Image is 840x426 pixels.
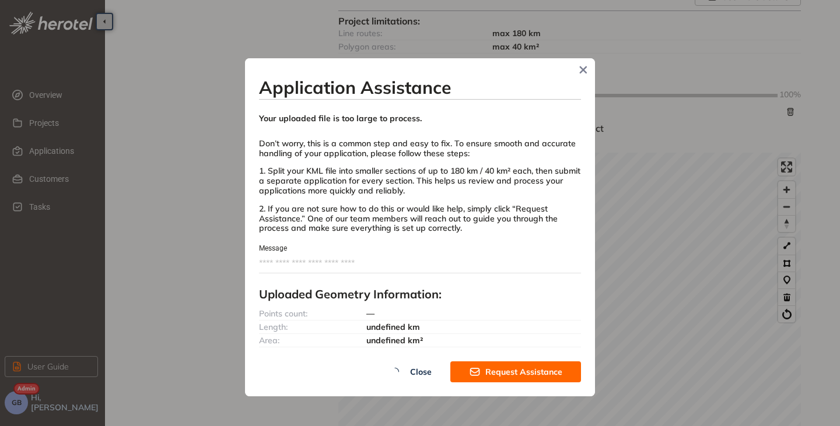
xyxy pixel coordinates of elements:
[259,335,279,346] span: Area:
[366,322,420,332] span: undefined km
[259,77,581,98] h3: Application Assistance
[389,368,410,376] span: loading
[366,335,423,346] span: undefined km²
[450,361,581,382] button: Request Assistance
[485,365,562,378] span: Request Assistance
[366,308,374,319] span: —
[259,114,581,124] div: Your uploaded file is too large to process.
[259,287,581,301] h4: Uploaded Geometry Information:
[259,254,581,273] textarea: Message
[259,204,581,233] div: 2. If you are not sure how to do this or would like help, simply click “Request Assistance.” One ...
[259,132,581,159] div: Don’t worry, this is a common step and easy to fix. To ensure smooth and accurate handling of you...
[575,61,592,79] button: Close
[410,365,432,378] span: Close
[259,243,287,254] label: Message
[370,361,450,382] button: Close
[259,166,581,195] div: 1. Split your KML file into smaller sections of up to 180 km / 40 km² each, then submit a separat...
[259,322,288,332] span: Length:
[259,308,307,319] span: Points count:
